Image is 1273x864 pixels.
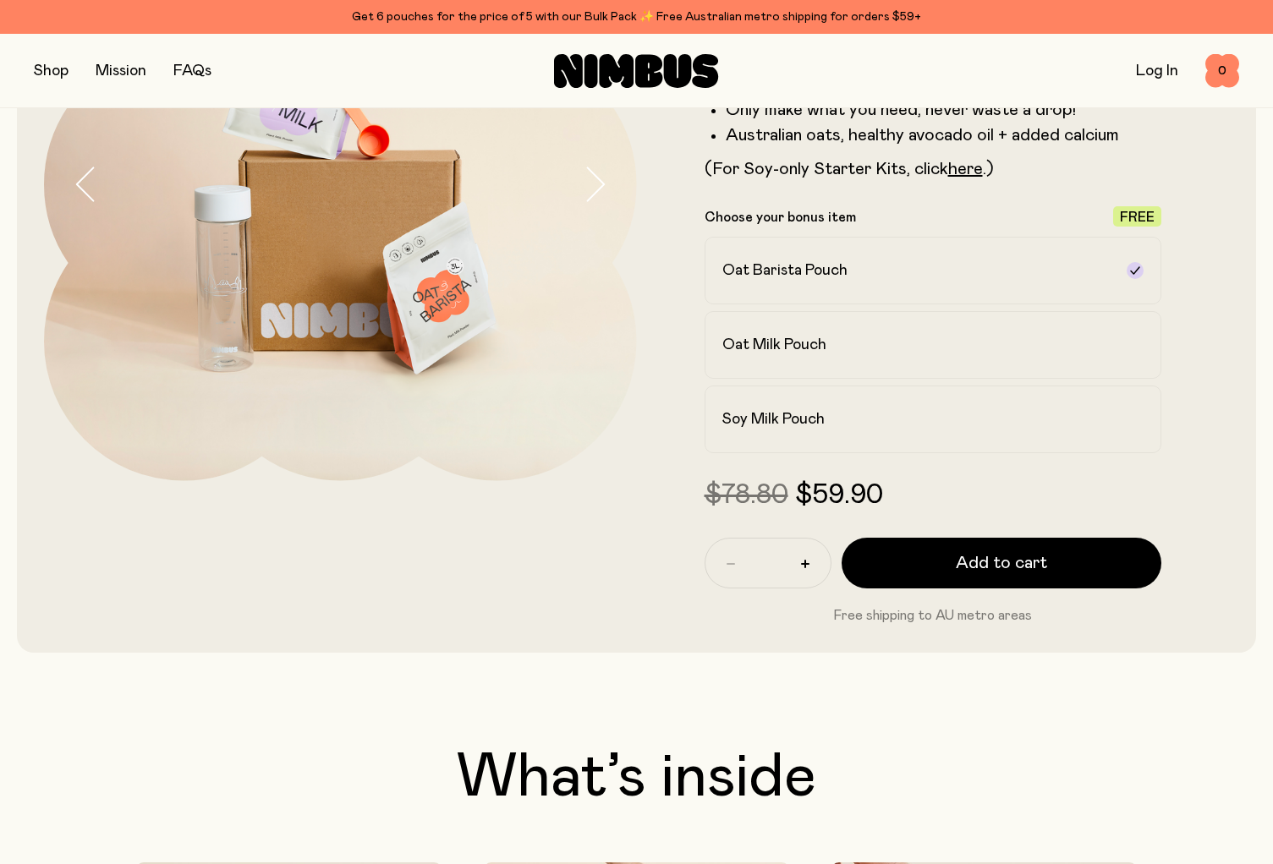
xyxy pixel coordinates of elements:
button: Add to cart [842,538,1162,588]
div: Get 6 pouches for the price of 5 with our Bulk Pack ✨ Free Australian metro shipping for orders $59+ [34,7,1239,27]
h2: Oat Milk Pouch [722,335,826,355]
h2: Soy Milk Pouch [722,409,825,429]
li: Only make what you need, never waste a drop! [726,100,1162,120]
span: $59.90 [795,482,883,509]
p: Choose your bonus item [705,209,856,226]
a: Log In [1136,63,1178,79]
p: (For Soy-only Starter Kits, click .) [705,159,1162,179]
span: Add to cart [956,551,1047,575]
span: Free [1120,211,1155,224]
a: FAQs [173,63,211,79]
button: 0 [1205,54,1239,88]
a: Mission [96,63,146,79]
a: here [948,161,983,178]
p: Free shipping to AU metro areas [705,605,1162,626]
h2: Oat Barista Pouch [722,260,848,281]
h2: What’s inside [34,747,1239,808]
li: Australian oats, healthy avocado oil + added calcium [726,125,1162,145]
span: $78.80 [705,482,788,509]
